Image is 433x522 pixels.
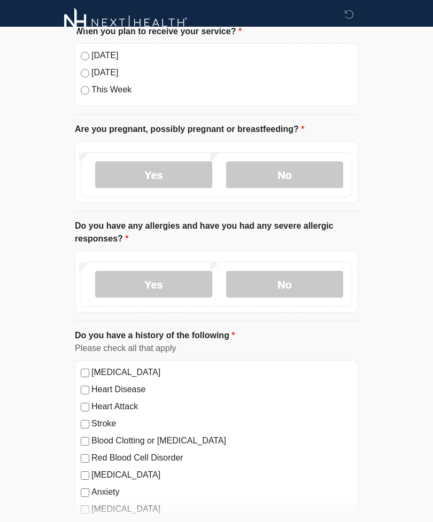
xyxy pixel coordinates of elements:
[91,401,352,414] label: Heart Attack
[64,8,188,37] img: Next-Health Logo
[81,472,89,480] input: [MEDICAL_DATA]
[81,420,89,429] input: Stroke
[91,452,352,465] label: Red Blood Cell Disorder
[81,438,89,446] input: Blood Clotting or [MEDICAL_DATA]
[91,418,352,431] label: Stroke
[81,489,89,497] input: Anxiety
[81,455,89,463] input: Red Blood Cell Disorder
[226,162,343,189] label: No
[81,52,89,61] input: [DATE]
[91,84,352,97] label: This Week
[91,50,352,63] label: [DATE]
[81,369,89,378] input: [MEDICAL_DATA]
[75,220,358,246] label: Do you have any allergies and have you had any severe allergic responses?
[91,367,352,379] label: [MEDICAL_DATA]
[81,69,89,78] input: [DATE]
[91,384,352,396] label: Heart Disease
[226,271,343,298] label: No
[75,123,304,136] label: Are you pregnant, possibly pregnant or breastfeeding?
[75,342,358,355] div: Please check all that apply
[75,330,235,342] label: Do you have a history of the following
[95,271,212,298] label: Yes
[91,435,352,448] label: Blood Clotting or [MEDICAL_DATA]
[91,486,352,499] label: Anxiety
[91,469,352,482] label: [MEDICAL_DATA]
[91,503,352,516] label: [MEDICAL_DATA]
[81,403,89,412] input: Heart Attack
[91,67,352,80] label: [DATE]
[95,162,212,189] label: Yes
[81,506,89,515] input: [MEDICAL_DATA]
[81,87,89,95] input: This Week
[81,386,89,395] input: Heart Disease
